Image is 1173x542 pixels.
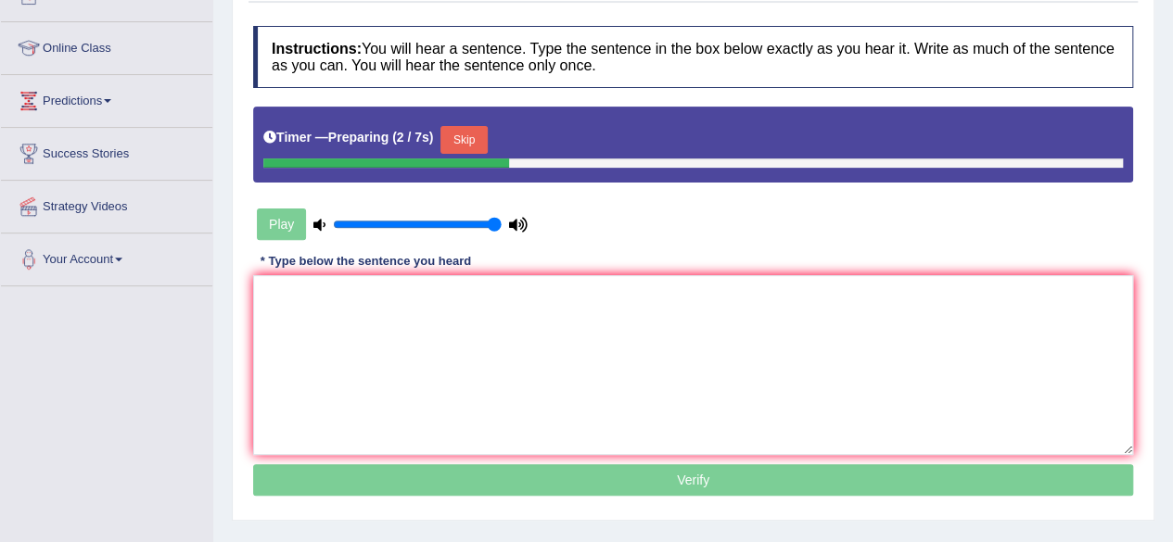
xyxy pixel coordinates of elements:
b: 2 / 7s [397,130,429,145]
a: Predictions [1,75,212,121]
b: ) [429,130,434,145]
b: Preparing [328,130,389,145]
h4: You will hear a sentence. Type the sentence in the box below exactly as you hear it. Write as muc... [253,26,1133,88]
a: Strategy Videos [1,181,212,227]
b: Instructions: [272,41,362,57]
div: * Type below the sentence you heard [253,252,478,270]
h5: Timer — [263,131,433,145]
a: Your Account [1,233,212,280]
a: Online Class [1,22,212,69]
a: Success Stories [1,128,212,174]
button: Skip [440,126,487,154]
b: ( [392,130,397,145]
